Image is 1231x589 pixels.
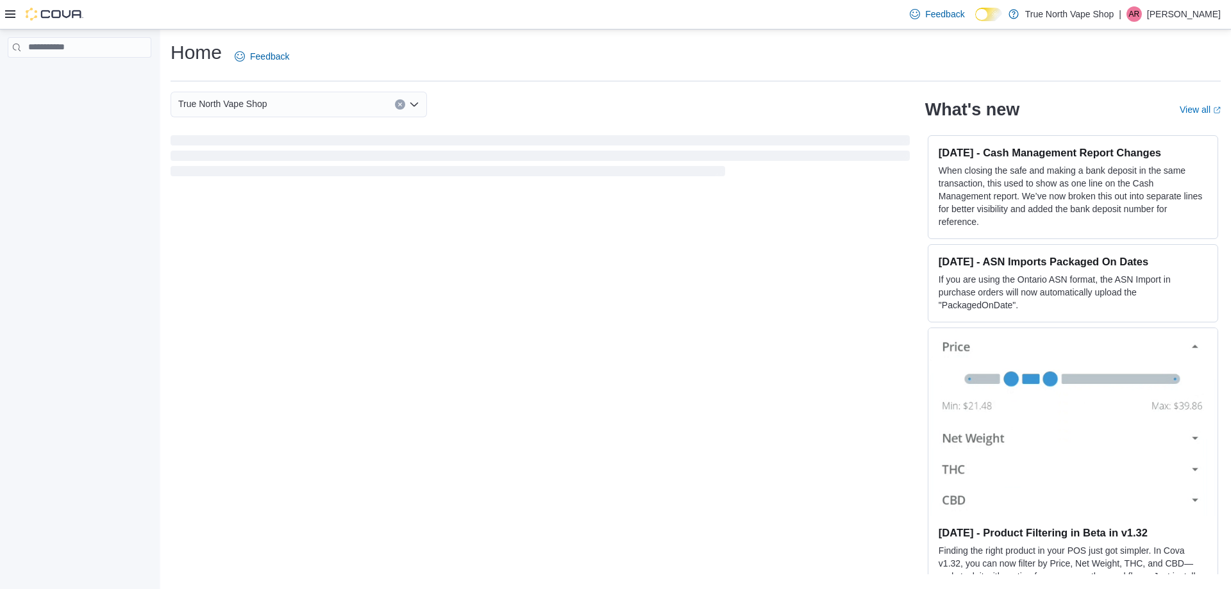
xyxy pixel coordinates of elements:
nav: Complex example [8,60,151,91]
span: Feedback [250,50,289,63]
a: Feedback [230,44,294,69]
p: True North Vape Shop [1025,6,1114,22]
span: AR [1129,6,1140,22]
button: Open list of options [409,99,419,110]
button: Clear input [395,99,405,110]
a: Feedback [905,1,969,27]
h1: Home [171,40,222,65]
img: Cova [26,8,83,21]
p: | [1119,6,1121,22]
span: Dark Mode [975,21,976,22]
span: Feedback [925,8,964,21]
span: True North Vape Shop [178,96,267,112]
p: [PERSON_NAME] [1147,6,1221,22]
a: View allExternal link [1180,104,1221,115]
h3: [DATE] - ASN Imports Packaged On Dates [939,255,1207,268]
h3: [DATE] - Cash Management Report Changes [939,146,1207,159]
p: If you are using the Ontario ASN format, the ASN Import in purchase orders will now automatically... [939,273,1207,311]
span: Loading [171,138,910,179]
svg: External link [1213,106,1221,114]
h2: What's new [925,99,1019,120]
p: When closing the safe and making a bank deposit in the same transaction, this used to show as one... [939,164,1207,228]
h3: [DATE] - Product Filtering in Beta in v1.32 [939,526,1207,539]
input: Dark Mode [975,8,1002,21]
div: Amber Ripley [1126,6,1142,22]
